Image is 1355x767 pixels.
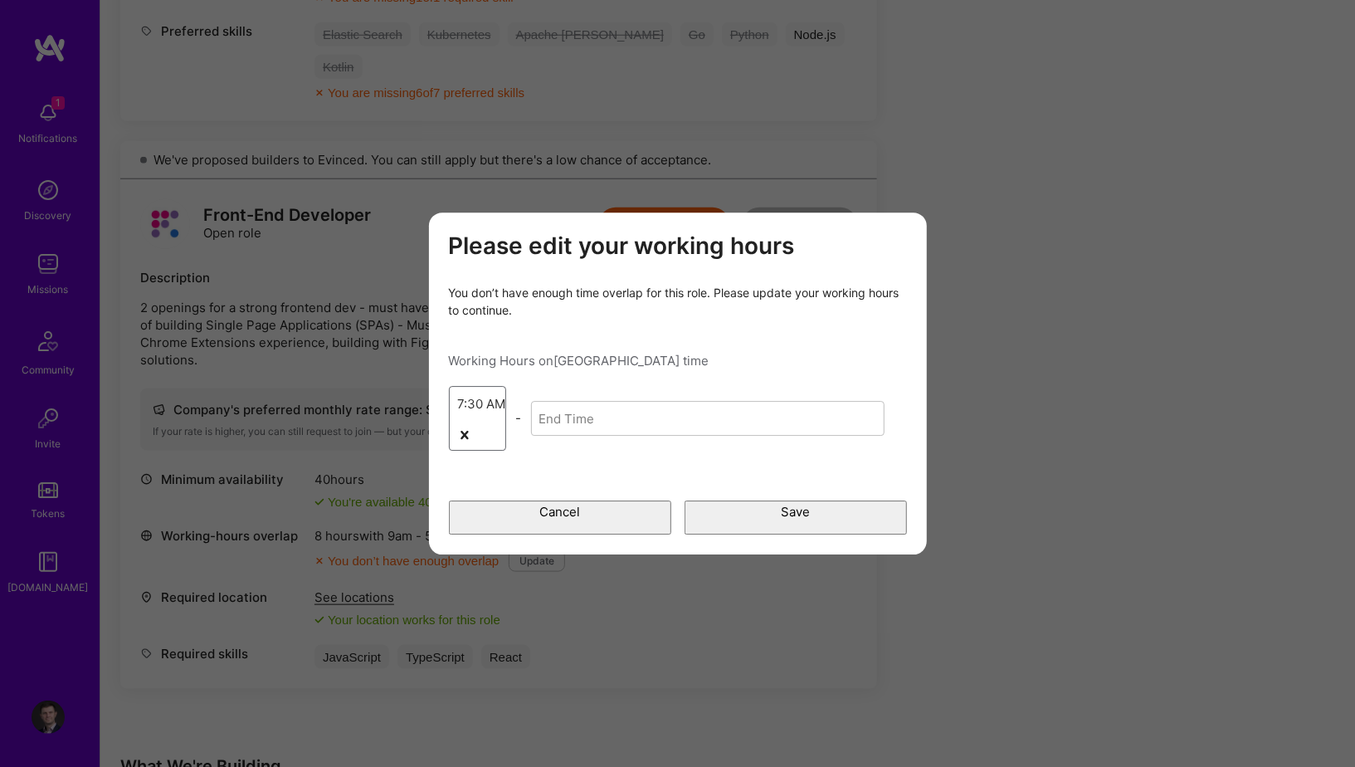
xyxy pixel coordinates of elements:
button: Cancel [449,501,671,535]
i: icon Chevron [486,431,495,439]
div: modal [429,213,927,554]
i: icon Chevron [865,414,873,423]
h3: Please edit your working hours [449,232,907,261]
div: Working Hours on [GEOGRAPHIC_DATA] time [449,352,907,369]
div: 7:30 AM [457,394,505,412]
div: - [506,409,532,427]
div: End Time [539,409,594,427]
button: Save [685,501,907,535]
div: You don’t have enough time overlap for this role. Please update your working hours to continue. [449,284,907,319]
